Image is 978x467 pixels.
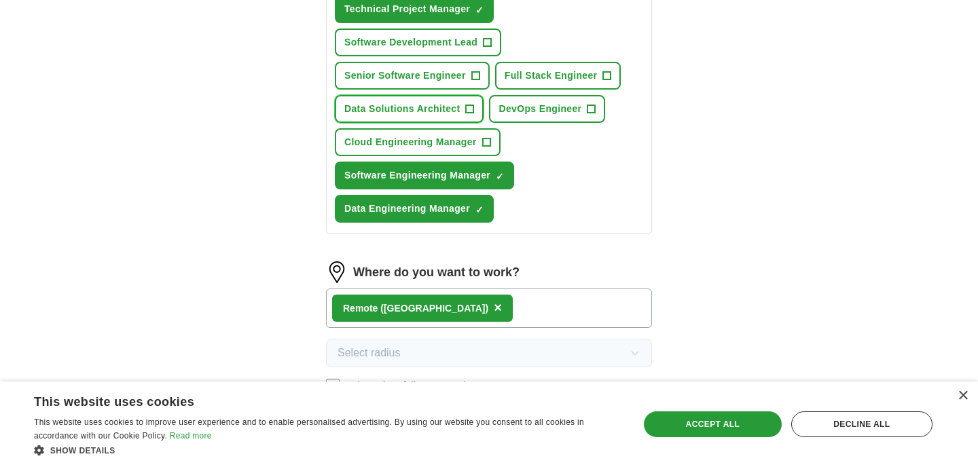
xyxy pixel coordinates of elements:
[335,95,484,123] button: Data Solutions Architect
[958,391,968,401] div: Close
[344,135,477,149] span: Cloud Engineering Manager
[335,162,514,189] button: Software Engineering Manager✓
[34,443,621,457] div: Show details
[344,168,490,183] span: Software Engineering Manager
[495,62,621,90] button: Full Stack Engineer
[345,378,475,392] span: Only apply to fully remote roles
[344,69,466,83] span: Senior Software Engineer
[475,204,484,215] span: ✓
[496,171,504,182] span: ✓
[343,301,488,316] div: Remote ([GEOGRAPHIC_DATA])
[791,411,932,437] div: Decline all
[34,417,584,441] span: This website uses cookies to improve user experience and to enable personalised advertising. By u...
[335,29,501,56] button: Software Development Lead
[489,95,605,123] button: DevOps Engineer
[335,62,490,90] button: Senior Software Engineer
[494,300,502,315] span: ×
[344,35,477,50] span: Software Development Lead
[326,339,652,367] button: Select radius
[353,263,520,282] label: Where do you want to work?
[326,379,340,392] input: Only apply to fully remote roles
[499,102,581,116] span: DevOps Engineer
[344,2,470,16] span: Technical Project Manager
[326,261,348,283] img: location.png
[170,431,212,441] a: Read more, opens a new window
[505,69,598,83] span: Full Stack Engineer
[644,411,782,437] div: Accept all
[344,202,470,216] span: Data Engineering Manager
[475,5,484,16] span: ✓
[335,128,501,156] button: Cloud Engineering Manager
[34,390,587,410] div: This website uses cookies
[494,298,502,318] button: ×
[50,446,115,455] span: Show details
[338,345,401,361] span: Select radius
[335,195,494,223] button: Data Engineering Manager✓
[344,102,460,116] span: Data Solutions Architect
